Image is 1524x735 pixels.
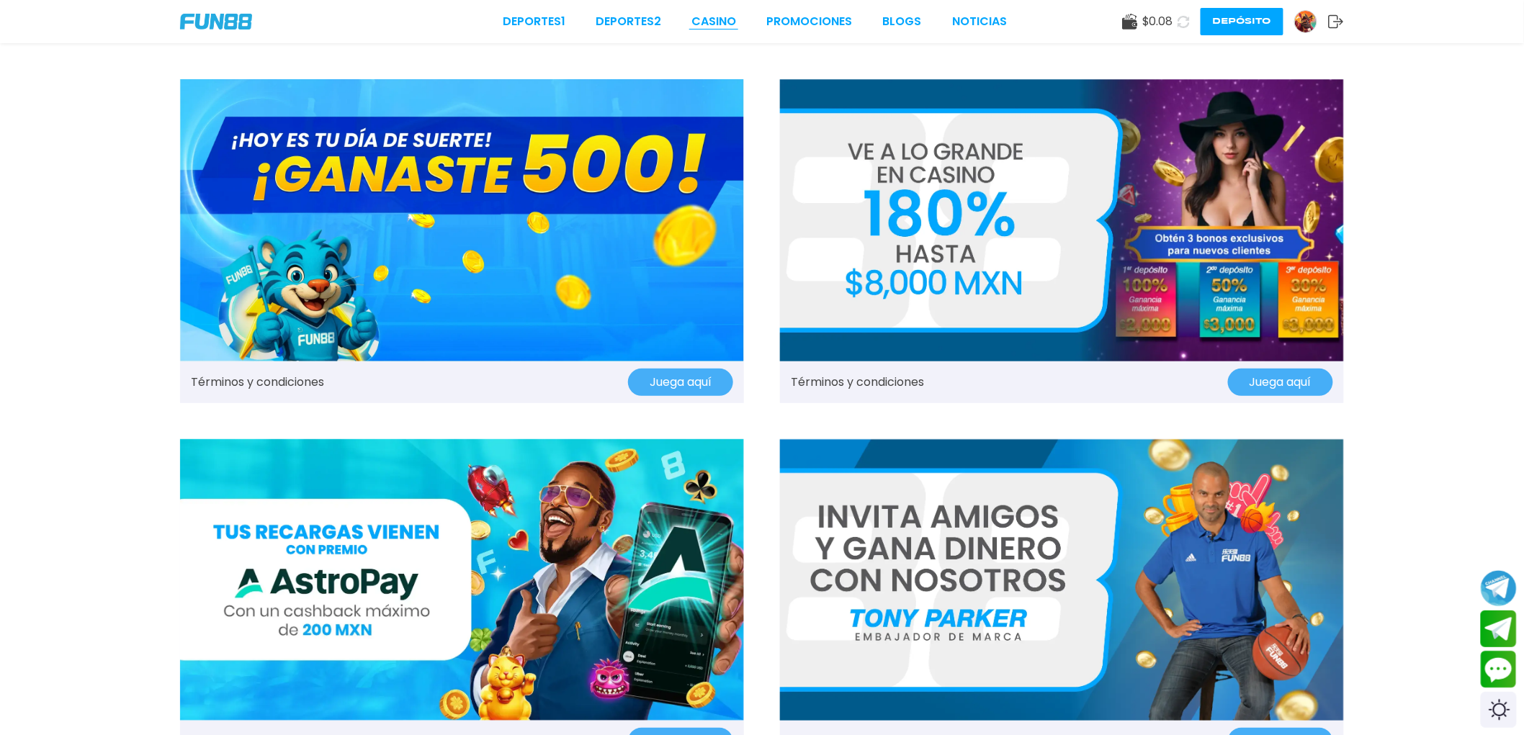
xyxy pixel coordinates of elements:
[691,13,736,30] a: CASINO
[191,374,324,391] a: Términos y condiciones
[780,439,1344,721] img: Promo Banner
[180,79,744,361] img: Promo Banner
[503,13,565,30] a: Deportes1
[883,13,922,30] a: BLOGS
[1228,369,1333,396] button: Juega aquí
[1201,8,1283,35] button: Depósito
[180,14,252,30] img: Company Logo
[1295,11,1317,32] img: Avatar
[1481,610,1517,648] button: Join telegram
[780,79,1344,361] img: Promo Banner
[1142,13,1173,30] span: $ 0.08
[1294,10,1328,33] a: Avatar
[767,13,853,30] a: Promociones
[628,369,733,396] button: Juega aquí
[791,374,924,391] a: Términos y condiciones
[180,439,744,721] img: Promo Banner
[1481,569,1517,607] button: Join telegram channel
[596,13,661,30] a: Deportes2
[952,13,1007,30] a: NOTICIAS
[1481,651,1517,688] button: Contact customer service
[1481,692,1517,728] div: Switch theme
